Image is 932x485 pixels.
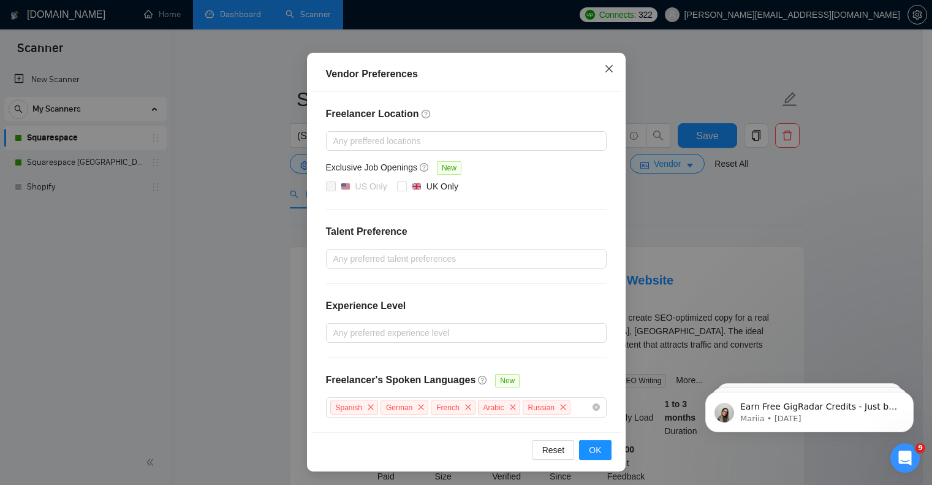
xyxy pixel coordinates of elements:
[326,107,607,121] h4: Freelancer Location
[542,443,565,457] span: Reset
[386,403,412,412] span: German
[589,443,601,457] span: OK
[420,162,430,172] span: question-circle
[326,161,417,174] h5: Exclusive Job Openings
[528,403,555,412] span: Russian
[364,400,377,414] span: close
[336,403,362,412] span: Spanish
[890,443,920,473] iframe: Intercom live chat
[412,182,421,191] img: 🇬🇧
[426,180,458,193] div: UK Only
[593,403,600,411] span: close-circle
[326,67,607,82] div: Vendor Preferences
[326,373,476,388] h4: Freelancer's Spoken Languages
[593,53,626,86] button: Close
[604,64,614,74] span: close
[461,400,475,414] span: close
[341,182,350,191] img: 🇺🇸
[478,375,488,385] span: question-circle
[436,403,459,412] span: French
[414,400,428,414] span: close
[579,440,611,460] button: OK
[483,403,504,412] span: Arabic
[495,374,520,388] span: New
[556,400,570,414] span: close
[506,400,520,414] span: close
[915,443,925,453] span: 9
[532,440,575,460] button: Reset
[355,180,387,193] div: US Only
[326,224,607,239] h4: Talent Preference
[422,109,431,119] span: question-circle
[326,299,406,313] h4: Experience Level
[687,366,932,452] iframe: Intercom notifications message
[437,161,461,175] span: New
